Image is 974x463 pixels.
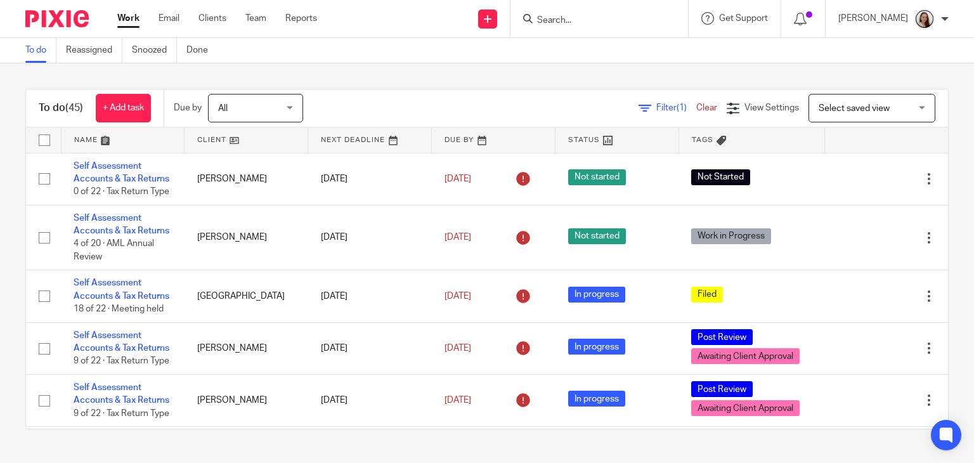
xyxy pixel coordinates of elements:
[74,240,154,262] span: 4 of 20 · AML Annual Review
[445,292,471,301] span: [DATE]
[819,104,890,113] span: Select saved view
[74,304,164,313] span: 18 of 22 · Meeting held
[691,348,800,364] span: Awaiting Client Approval
[445,233,471,242] span: [DATE]
[308,322,432,374] td: [DATE]
[185,374,308,426] td: [PERSON_NAME]
[74,278,169,300] a: Self Assessment Accounts & Tax Returns
[568,339,625,355] span: In progress
[74,383,169,405] a: Self Assessment Accounts & Tax Returns
[719,14,768,23] span: Get Support
[677,103,687,112] span: (1)
[185,153,308,205] td: [PERSON_NAME]
[159,12,179,25] a: Email
[692,136,713,143] span: Tags
[445,174,471,183] span: [DATE]
[25,38,56,63] a: To do
[117,12,140,25] a: Work
[198,12,226,25] a: Clients
[691,329,753,345] span: Post Review
[66,38,122,63] a: Reassigned
[186,38,218,63] a: Done
[25,10,89,27] img: Pixie
[74,214,169,235] a: Self Assessment Accounts & Tax Returns
[445,344,471,353] span: [DATE]
[691,228,771,244] span: Work in Progress
[914,9,935,29] img: Profile.png
[308,153,432,205] td: [DATE]
[744,103,799,112] span: View Settings
[308,270,432,322] td: [DATE]
[536,15,650,27] input: Search
[285,12,317,25] a: Reports
[74,162,169,183] a: Self Assessment Accounts & Tax Returns
[74,357,169,366] span: 9 of 22 · Tax Return Type
[74,409,169,418] span: 9 of 22 · Tax Return Type
[691,287,723,303] span: Filed
[132,38,177,63] a: Snoozed
[691,400,800,416] span: Awaiting Client Approval
[308,374,432,426] td: [DATE]
[39,101,83,115] h1: To do
[74,187,169,196] span: 0 of 22 · Tax Return Type
[568,169,626,185] span: Not started
[185,205,308,270] td: [PERSON_NAME]
[96,94,151,122] a: + Add task
[185,322,308,374] td: [PERSON_NAME]
[218,104,228,113] span: All
[568,391,625,407] span: In progress
[74,331,169,353] a: Self Assessment Accounts & Tax Returns
[691,169,750,185] span: Not Started
[308,205,432,270] td: [DATE]
[174,101,202,114] p: Due by
[185,270,308,322] td: [GEOGRAPHIC_DATA]
[445,396,471,405] span: [DATE]
[696,103,717,112] a: Clear
[245,12,266,25] a: Team
[838,12,908,25] p: [PERSON_NAME]
[568,228,626,244] span: Not started
[568,287,625,303] span: In progress
[691,381,753,397] span: Post Review
[65,103,83,113] span: (45)
[656,103,696,112] span: Filter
